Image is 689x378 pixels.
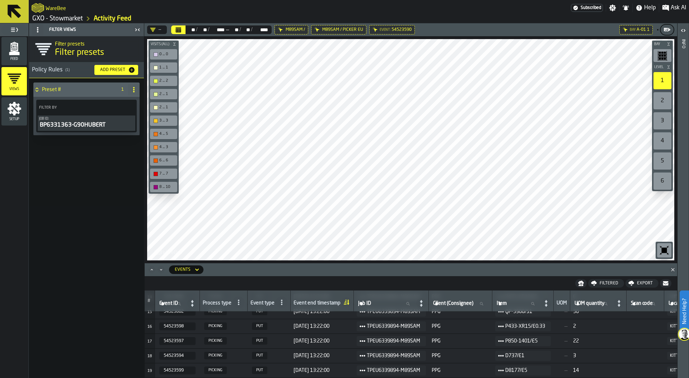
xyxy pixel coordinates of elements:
span: label [575,301,604,306]
span: PUT [252,352,267,359]
span: 54523598 [159,322,196,330]
span: PICKING [204,367,227,374]
span: Level [653,65,665,69]
div: DropdownMenuValue- [147,25,167,34]
input: label [158,299,187,308]
div: 4 ... 5 [159,132,175,136]
span: 54523599 [159,367,196,374]
div: Hide filter [278,27,283,33]
span: Subscribed [581,5,601,10]
span: P850-1401/E5 [505,337,545,345]
div: button-toolbar-undefined [149,61,179,74]
label: button-toggle-Toggle Full Menu [1,25,27,35]
button: Minimize [157,266,165,273]
div: Filter Views [31,24,132,36]
span: A-01 1 [637,27,650,32]
div: button-toolbar-undefined [652,48,673,63]
div: Hide filter [623,27,628,33]
label: Filter By [38,104,122,112]
li: menu Views [1,67,27,96]
button: button- [652,41,673,48]
div: 2 ... 2 [151,77,176,85]
span: label [497,301,507,306]
span: PPG [432,368,489,373]
span: 54523599 [164,368,190,373]
h2: Sub Title [55,40,141,47]
button: button-Add Preset [94,65,138,75]
div: Add Preset [97,67,128,72]
span: label [433,301,473,306]
span: QP-3900/S1 [505,307,545,316]
div: 3 [653,112,671,129]
a: logo-header [149,245,189,259]
div: Select date range [198,27,207,33]
div: 1 ... 1 [151,64,176,71]
div: 3 ... 3 [159,118,175,123]
div: 1 [653,72,671,89]
span: — [557,353,567,359]
div: Select date range [171,25,272,34]
div: Event: [380,28,391,32]
div: 8 ... 10 [159,185,175,189]
button: button- [652,63,673,71]
span: [DATE] 13:22:00 [294,353,351,359]
div: DropdownMenuValue- [150,27,161,33]
div: button-toolbar-undefined [149,101,179,114]
span: Bay [653,42,665,46]
label: Need Help? [680,291,688,331]
div: 4 ... 3 [159,145,175,150]
span: label [631,301,653,306]
div: button-toolbar-undefined [149,114,179,127]
span: 3 [573,353,624,359]
a: link-to-/wh/i/1f322264-80fa-4175-88bb-566e6213dfa5 [32,15,83,23]
a: link-to-/wh/i/1f322264-80fa-4175-88bb-566e6213dfa5/feed/01825d42-e694-4565-ba46-3c2861c2019e [94,15,131,23]
label: button-toggle-Settings [606,4,619,11]
nav: Breadcrumb [32,14,359,23]
div: Event type [250,300,275,307]
span: 14 [573,368,624,373]
span: PUT [252,322,267,330]
span: PUT [252,367,267,374]
div: 2 ... 1 [151,90,176,98]
span: — [225,27,230,33]
div: button-toolbar-undefined [652,131,673,151]
span: 22 [573,338,624,344]
div: DropdownMenuValue-activity-feed [175,267,191,272]
div: 4 ... 5 [151,130,176,138]
div: button-toolbar-undefined [149,127,179,141]
h2: Sub Title [46,4,66,11]
div: button-toolbar-undefined [149,167,179,180]
label: button-toggle-Help [633,4,659,12]
span: 17 [147,340,152,344]
div: Preset # [33,82,114,97]
span: # [147,298,150,303]
span: 2 [573,323,624,329]
span: PICKING [204,352,227,359]
span: [DATE] 13:22:00 [294,338,351,344]
div: button-toolbar-undefined [652,111,673,131]
span: M89SAM / [286,27,305,32]
span: 54523590 [392,27,412,32]
span: TPEU6339894-M89SAM [367,337,420,345]
span: 54523594 [159,352,196,360]
div: button-toolbar-undefined [149,48,179,61]
div: 2 ... 1 [159,105,175,110]
button: button- [575,279,587,288]
span: 54523598 [164,324,190,329]
span: Ask AI [671,4,686,12]
span: M89SAM / PICKER EU [322,27,363,32]
span: PPG [432,353,489,359]
div: 2 ... 1 [159,92,175,96]
div: Hide filter [314,27,320,33]
span: 18 [147,354,152,358]
span: 54523594 [164,353,190,358]
button: button- [661,25,674,35]
span: Visits (All) [149,42,171,46]
span: TPEU6339894-M89SAM [367,351,420,360]
div: button-toolbar-undefined [149,88,179,101]
div: BP6331363-G90HUBERT [39,121,134,129]
div: / [251,27,253,33]
span: 54523602 [159,308,196,316]
svg: Reset zoom and position [658,245,670,256]
button: button-Export [625,279,658,288]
